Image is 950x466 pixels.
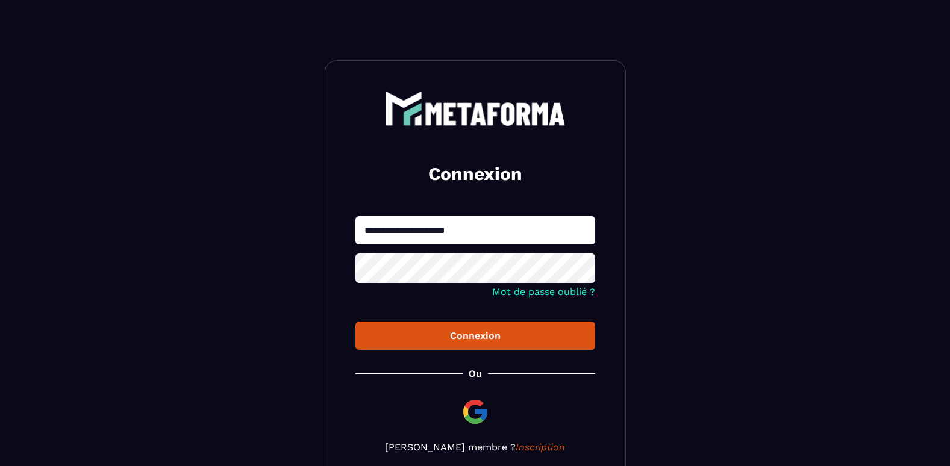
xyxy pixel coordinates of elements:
a: Mot de passe oublié ? [492,286,595,297]
a: Inscription [516,441,565,453]
p: Ou [469,368,482,379]
h2: Connexion [370,162,581,186]
a: logo [355,91,595,126]
img: logo [385,91,566,126]
img: google [461,397,490,426]
div: Connexion [365,330,586,341]
p: [PERSON_NAME] membre ? [355,441,595,453]
button: Connexion [355,322,595,350]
